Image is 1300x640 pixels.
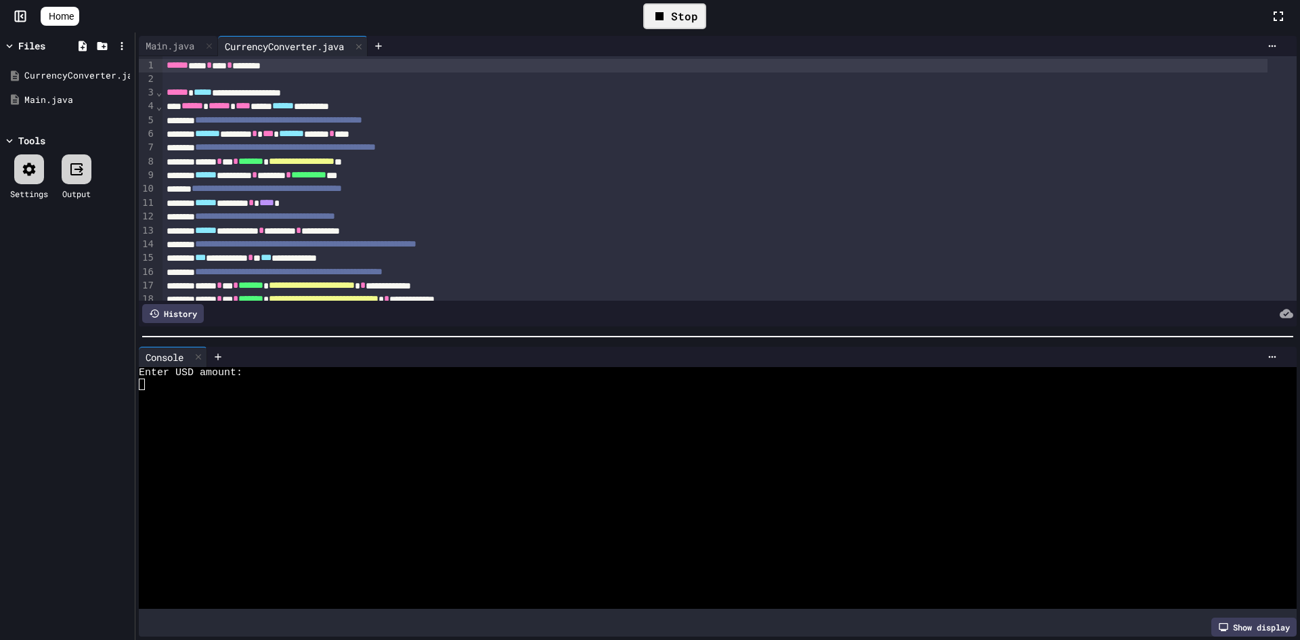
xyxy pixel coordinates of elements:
div: Files [18,39,45,53]
div: 8 [139,155,156,169]
div: 1 [139,59,156,72]
span: Fold line [156,101,162,112]
div: Main.java [139,39,201,53]
div: 17 [139,279,156,293]
div: Stop [643,3,706,29]
div: Tools [18,133,45,148]
div: 4 [139,100,156,113]
div: Console [139,350,190,364]
div: CurrencyConverter.java [218,39,351,54]
div: Show display [1211,618,1297,637]
div: 13 [139,224,156,238]
span: Fold line [156,87,162,98]
div: 10 [139,182,156,196]
div: 7 [139,141,156,154]
div: 15 [139,251,156,265]
div: 11 [139,196,156,210]
div: Main.java [24,93,130,107]
div: 14 [139,238,156,251]
div: 9 [139,169,156,182]
div: Output [62,188,91,200]
a: Home [41,7,79,26]
span: Home [49,9,74,23]
div: 6 [139,127,156,141]
div: 2 [139,72,156,86]
div: 3 [139,86,156,100]
div: 5 [139,114,156,127]
div: 12 [139,210,156,223]
div: Main.java [139,36,218,56]
div: 18 [139,293,156,306]
div: History [142,304,204,323]
div: 16 [139,265,156,279]
div: Settings [10,188,48,200]
div: Console [139,347,207,367]
div: CurrencyConverter.java [24,69,130,83]
span: Enter USD amount: [139,367,242,379]
div: CurrencyConverter.java [218,36,368,56]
